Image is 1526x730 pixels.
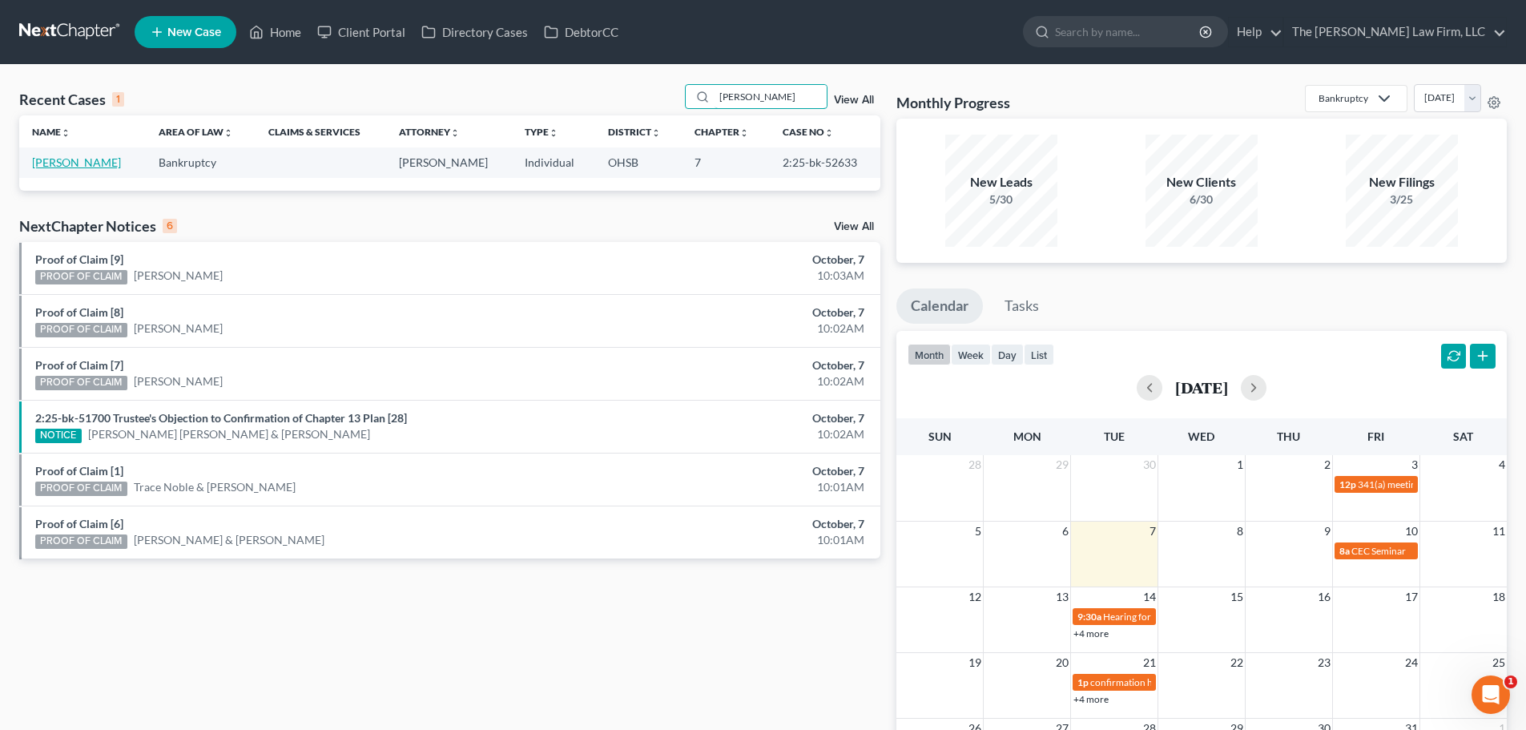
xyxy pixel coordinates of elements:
[1073,693,1109,705] a: +4 more
[967,587,983,607] span: 12
[32,155,121,169] a: [PERSON_NAME]
[1103,611,1228,623] span: Hearing for [PERSON_NAME]
[134,268,223,284] a: [PERSON_NAME]
[32,126,70,138] a: Nameunfold_more
[413,18,536,46] a: Directory Cases
[598,426,864,442] div: 10:02AM
[1284,18,1506,46] a: The [PERSON_NAME] Law Firm, LLC
[990,288,1053,324] a: Tasks
[134,479,296,495] a: Trace Noble & [PERSON_NAME]
[1410,455,1419,474] span: 3
[1358,478,1512,490] span: 341(a) meeting for [PERSON_NAME]
[1148,522,1158,541] span: 7
[1024,344,1054,365] button: list
[1146,192,1258,208] div: 6/30
[598,532,864,548] div: 10:01AM
[1491,522,1507,541] span: 11
[1073,627,1109,639] a: +4 more
[1346,173,1458,192] div: New Filings
[1077,611,1101,623] span: 9:30a
[967,653,983,672] span: 19
[1472,676,1510,714] iframe: Intercom live chat
[386,147,513,177] td: [PERSON_NAME]
[1055,17,1202,46] input: Search by name...
[35,323,127,337] div: PROOF OF CLAIM
[1235,522,1245,541] span: 8
[61,128,70,138] i: unfold_more
[450,128,460,138] i: unfold_more
[1346,192,1458,208] div: 3/25
[598,463,864,479] div: October, 7
[134,321,223,337] a: [PERSON_NAME]
[1054,587,1070,607] span: 13
[399,126,460,138] a: Attorneyunfold_more
[525,126,558,138] a: Typeunfold_more
[19,216,177,236] div: NextChapter Notices
[1491,653,1507,672] span: 25
[598,357,864,373] div: October, 7
[1229,18,1282,46] a: Help
[598,516,864,532] div: October, 7
[35,429,82,443] div: NOTICE
[1104,430,1125,443] span: Tue
[88,426,370,442] a: [PERSON_NAME] [PERSON_NAME] & [PERSON_NAME]
[598,479,864,495] div: 10:01AM
[35,517,123,530] a: Proof of Claim [6]
[598,305,864,321] div: October, 7
[1403,587,1419,607] span: 17
[1146,173,1258,192] div: New Clients
[1061,522,1070,541] span: 6
[715,85,827,108] input: Search by name...
[695,126,749,138] a: Chapterunfold_more
[35,482,127,496] div: PROOF OF CLAIM
[1323,455,1332,474] span: 2
[35,376,127,390] div: PROOF OF CLAIM
[35,534,127,549] div: PROOF OF CLAIM
[1491,587,1507,607] span: 18
[512,147,595,177] td: Individual
[1188,430,1214,443] span: Wed
[241,18,309,46] a: Home
[1497,455,1507,474] span: 4
[35,358,123,372] a: Proof of Claim [7]
[682,147,770,177] td: 7
[1054,653,1070,672] span: 20
[1175,379,1228,396] h2: [DATE]
[896,288,983,324] a: Calendar
[1077,676,1089,688] span: 1p
[1316,587,1332,607] span: 16
[967,455,983,474] span: 28
[1235,455,1245,474] span: 1
[824,128,834,138] i: unfold_more
[1316,653,1332,672] span: 23
[739,128,749,138] i: unfold_more
[112,92,124,107] div: 1
[1054,455,1070,474] span: 29
[1403,653,1419,672] span: 24
[536,18,626,46] a: DebtorCC
[991,344,1024,365] button: day
[598,410,864,426] div: October, 7
[834,95,874,106] a: View All
[1339,478,1356,490] span: 12p
[1141,653,1158,672] span: 21
[608,126,661,138] a: Districtunfold_more
[598,252,864,268] div: October, 7
[1453,430,1473,443] span: Sat
[134,532,324,548] a: [PERSON_NAME] & [PERSON_NAME]
[598,321,864,337] div: 10:02AM
[163,219,177,233] div: 6
[1141,587,1158,607] span: 14
[1229,653,1245,672] span: 22
[19,90,124,109] div: Recent Cases
[951,344,991,365] button: week
[1339,545,1350,557] span: 8a
[35,305,123,319] a: Proof of Claim [8]
[834,221,874,232] a: View All
[256,115,385,147] th: Claims & Services
[1403,522,1419,541] span: 10
[651,128,661,138] i: unfold_more
[595,147,682,177] td: OHSB
[770,147,880,177] td: 2:25-bk-52633
[1319,91,1368,105] div: Bankruptcy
